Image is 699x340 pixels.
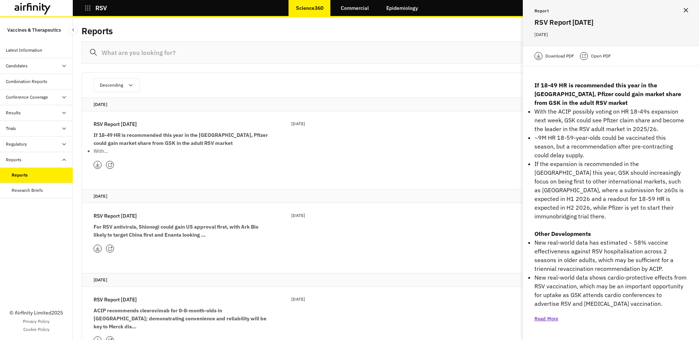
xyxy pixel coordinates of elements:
[82,41,690,64] input: What are you looking for?
[94,132,268,146] strong: If 18-49 HR is recommended this year in the [GEOGRAPHIC_DATA], Pfizer could gain market share fro...
[23,326,50,333] a: Cookie Policy
[82,26,113,36] h2: Reports
[68,25,78,35] button: Close Sidebar
[6,141,27,147] div: Regulatory
[6,110,21,116] div: Results
[534,230,591,237] strong: Other Developments
[94,224,258,238] strong: For RSV antivirals, Shionogi could gain US approval first, with Ark Bio likely to target China fi...
[534,17,687,28] h2: RSV Report [DATE]
[23,318,50,325] a: Privacy Policy
[94,193,678,200] p: [DATE]
[534,238,687,273] li: New real-world data has estimated ~ 58% vaccine effectiveness against RSV hospitalisation across ...
[534,273,687,308] li: New real-world data shows cardio-protective effects from RSV vaccination, which may be an importa...
[84,2,107,14] button: RSV
[291,212,305,219] p: [DATE]
[591,52,611,60] p: Open PDF
[534,82,681,106] strong: If 18-49 HR is recommended this year in the [GEOGRAPHIC_DATA], Pfizer could gain market share fro...
[12,172,28,178] div: Reports
[94,307,266,330] strong: ACIP recommends clesrovimab for 0-8-month-olds in [GEOGRAPHIC_DATA]; demonstrating convenience an...
[94,147,268,155] p: With…
[534,133,687,159] p: ~9M HR 18-59-year-olds could be vaccinated this season, but a recommendation after pre-contractin...
[7,23,61,37] p: Vaccines & Therapeutics
[291,296,305,303] p: [DATE]
[534,107,687,133] p: With the ACIP possibly voting on HR 18-49s expansion next week, GSK could see Pfizer claim share ...
[94,276,678,284] p: [DATE]
[545,52,574,60] p: Download PDF
[6,78,47,85] div: Combination Reports
[6,94,48,100] div: Conference Coverage
[534,315,558,323] p: Read More
[6,157,21,163] div: Reports
[291,120,305,127] p: [DATE]
[94,296,137,304] p: RSV Report [DATE]
[6,63,28,69] div: Candidates
[94,212,137,220] p: RSV Report [DATE]
[6,47,42,54] div: Latest Information
[94,120,137,128] p: RSV Report [DATE]
[296,5,323,11] p: Science360
[12,187,43,194] div: Research Briefs
[534,31,687,39] p: [DATE]
[95,5,107,11] p: RSV
[9,309,63,317] p: © Airfinity Limited 2025
[94,78,140,92] button: Descending
[534,159,687,221] p: If the expansion is recommended in the [GEOGRAPHIC_DATA] this year, GSK should increasingly focus...
[94,101,678,108] p: [DATE]
[6,125,16,132] div: Trials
